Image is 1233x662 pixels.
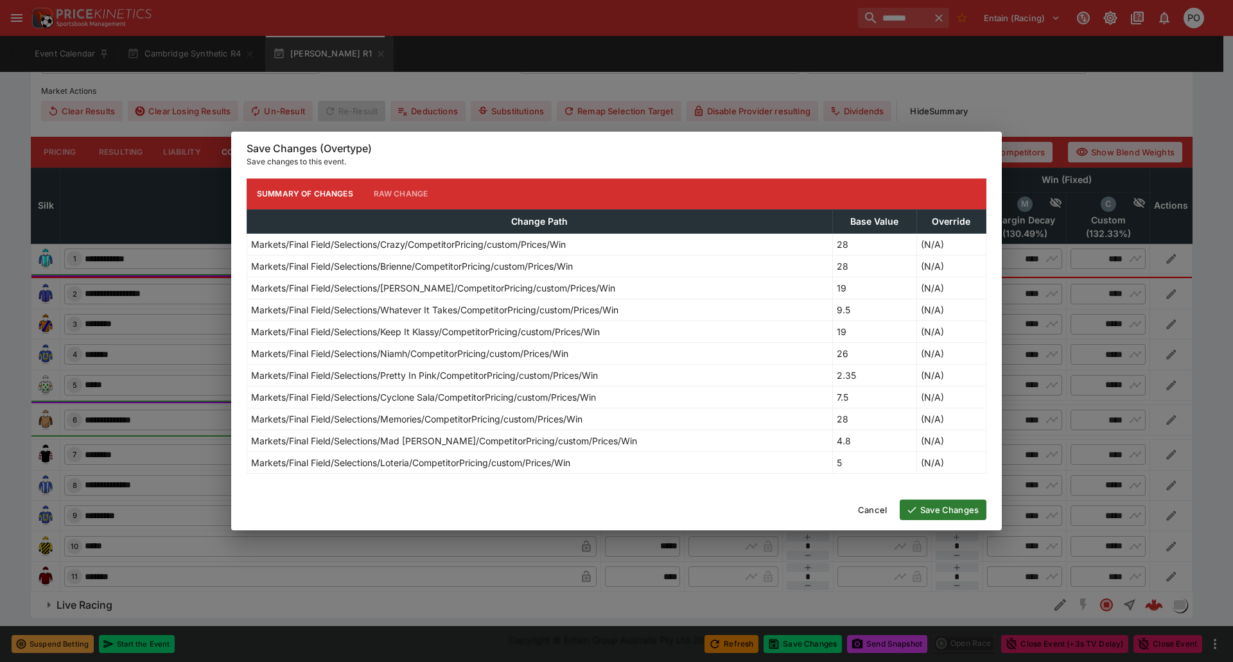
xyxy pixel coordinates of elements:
[916,386,986,408] td: (N/A)
[832,342,916,364] td: 26
[247,209,833,233] th: Change Path
[916,451,986,473] td: (N/A)
[832,233,916,255] td: 28
[251,390,596,404] p: Markets/Final Field/Selections/Cyclone Sala/CompetitorPricing/custom/Prices/Win
[247,142,986,155] h6: Save Changes (Overtype)
[832,277,916,299] td: 19
[916,233,986,255] td: (N/A)
[832,386,916,408] td: 7.5
[251,434,637,448] p: Markets/Final Field/Selections/Mad [PERSON_NAME]/CompetitorPricing/custom/Prices/Win
[916,430,986,451] td: (N/A)
[832,364,916,386] td: 2.35
[247,179,363,209] button: Summary of Changes
[247,155,986,168] p: Save changes to this event.
[832,320,916,342] td: 19
[916,277,986,299] td: (N/A)
[832,408,916,430] td: 28
[251,259,573,273] p: Markets/Final Field/Selections/Brienne/CompetitorPricing/custom/Prices/Win
[916,408,986,430] td: (N/A)
[363,179,439,209] button: Raw Change
[916,320,986,342] td: (N/A)
[251,281,615,295] p: Markets/Final Field/Selections/[PERSON_NAME]/CompetitorPricing/custom/Prices/Win
[251,369,598,382] p: Markets/Final Field/Selections/Pretty In Pink/CompetitorPricing/custom/Prices/Win
[251,456,570,469] p: Markets/Final Field/Selections/Loteria/CompetitorPricing/custom/Prices/Win
[916,255,986,277] td: (N/A)
[251,238,566,251] p: Markets/Final Field/Selections/Crazy/CompetitorPricing/custom/Prices/Win
[850,500,895,520] button: Cancel
[832,299,916,320] td: 9.5
[251,303,618,317] p: Markets/Final Field/Selections/Whatever It Takes/CompetitorPricing/custom/Prices/Win
[916,299,986,320] td: (N/A)
[916,209,986,233] th: Override
[900,500,986,520] button: Save Changes
[251,412,582,426] p: Markets/Final Field/Selections/Memories/CompetitorPricing/custom/Prices/Win
[916,364,986,386] td: (N/A)
[832,209,916,233] th: Base Value
[832,451,916,473] td: 5
[916,342,986,364] td: (N/A)
[832,430,916,451] td: 4.8
[251,325,600,338] p: Markets/Final Field/Selections/Keep It Klassy/CompetitorPricing/custom/Prices/Win
[251,347,568,360] p: Markets/Final Field/Selections/Niamh/CompetitorPricing/custom/Prices/Win
[832,255,916,277] td: 28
